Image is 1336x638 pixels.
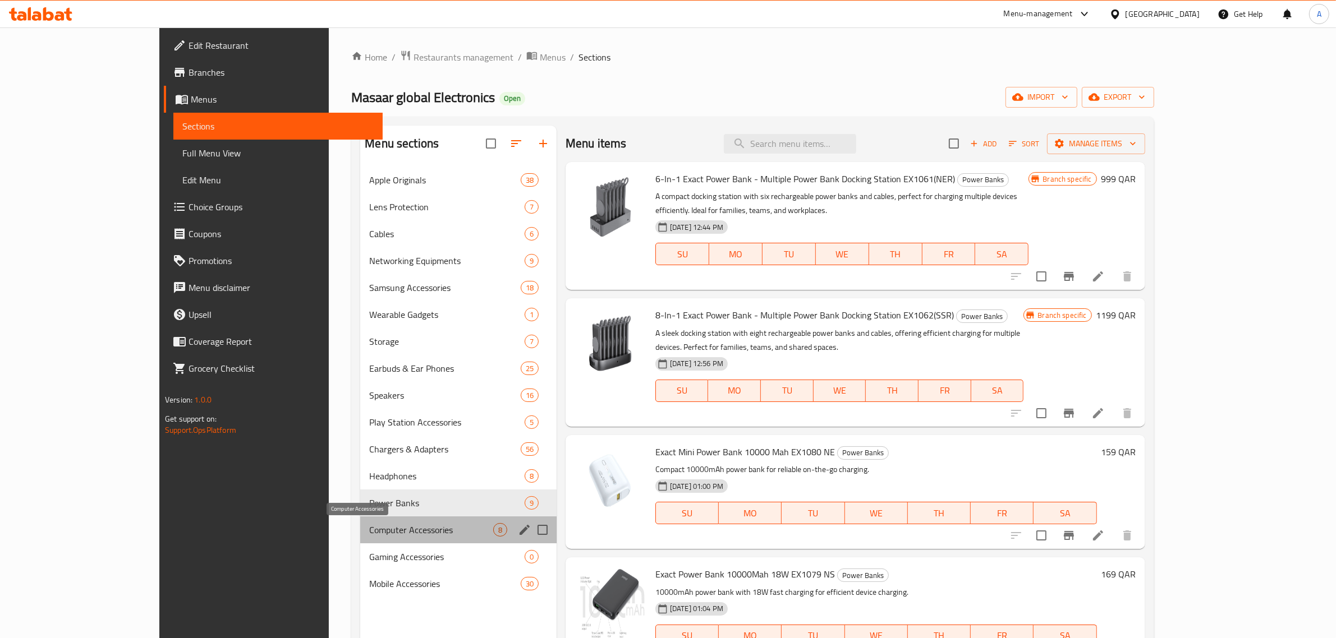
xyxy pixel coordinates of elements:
div: Speakers16 [360,382,557,409]
div: Wearable Gadgets [369,308,524,321]
span: TH [870,382,914,399]
a: Menu disclaimer [164,274,383,301]
span: Menu disclaimer [189,281,374,294]
span: TH [912,505,966,521]
span: Speakers [369,389,520,402]
a: Menus [526,50,566,64]
div: Headphones8 [360,463,557,489]
h2: Menu sections [365,135,439,152]
span: [DATE] 12:44 PM [665,222,728,233]
button: delete [1114,522,1141,549]
div: items [525,254,539,267]
div: Samsung Accessories18 [360,274,557,301]
li: / [570,50,574,64]
a: Sections [173,113,383,140]
button: delete [1114,400,1141,427]
span: Full Menu View [182,146,374,160]
span: Cables [369,227,524,241]
span: 7 [525,336,538,347]
button: import [1006,87,1077,108]
div: Chargers & Adapters56 [360,436,557,463]
span: Power Banks [838,446,888,459]
span: Restaurants management [414,50,513,64]
button: delete [1114,263,1141,290]
div: [GEOGRAPHIC_DATA] [1126,8,1200,20]
li: / [518,50,522,64]
span: A [1317,8,1321,20]
div: items [521,281,539,294]
div: Power Banks [956,309,1008,323]
div: Play Station Accessories5 [360,409,557,436]
div: Chargers & Adapters [369,442,520,456]
div: items [521,442,539,456]
span: Apple Originals [369,173,520,187]
a: Coverage Report [164,328,383,355]
button: WE [845,502,908,524]
span: SU [660,246,705,262]
a: Coupons [164,220,383,247]
a: Upsell [164,301,383,328]
a: Edit menu item [1091,406,1105,420]
span: MO [723,505,777,521]
div: Power Banks9 [360,489,557,516]
p: 10000mAh power bank with 18W fast charging for efficient device charging. [655,585,1097,599]
span: SA [980,246,1024,262]
button: WE [814,380,866,402]
span: Select to update [1030,265,1053,288]
a: Edit Menu [173,167,383,193]
button: TU [761,380,814,402]
span: Earbuds & Ear Phones [369,362,520,375]
button: MO [709,243,763,265]
button: Branch-specific-item [1055,400,1082,427]
span: [DATE] 01:00 PM [665,481,728,492]
span: 18 [521,283,538,293]
span: Computer Accessories [369,523,493,537]
span: Get support on: [165,412,217,426]
span: Samsung Accessories [369,281,520,294]
div: Networking Equipments9 [360,247,557,274]
span: Storage [369,335,524,348]
a: Restaurants management [400,50,513,64]
span: TU [786,505,840,521]
span: 6 [525,229,538,239]
span: Upsell [189,308,374,321]
span: 38 [521,175,538,186]
a: Full Menu View [173,140,383,167]
span: Open [499,94,525,103]
div: items [521,173,539,187]
span: Mobile Accessories [369,577,520,590]
span: WE [820,246,865,262]
span: Branch specific [1033,310,1091,321]
span: Sort items [1002,135,1047,152]
nav: breadcrumb [351,50,1154,64]
span: Edit Menu [182,173,374,187]
button: SU [655,243,709,265]
h6: 169 QAR [1101,566,1136,582]
button: MO [719,502,782,524]
span: Edit Restaurant [189,39,374,52]
p: A sleek docking station with eight rechargeable power banks and cables, offering efficient chargi... [655,326,1023,354]
div: Computer Accessories8edit [360,516,557,543]
button: Sort [1006,135,1043,152]
button: Branch-specific-item [1055,522,1082,549]
button: MO [708,380,761,402]
span: SU [660,505,714,521]
span: SU [660,382,704,399]
div: Apple Originals38 [360,167,557,193]
span: Manage items [1056,137,1136,151]
span: WE [818,382,862,399]
span: Add item [966,135,1002,152]
div: Open [499,92,525,105]
span: Masaar global Electronics [351,85,495,110]
span: Headphones [369,469,524,483]
a: Choice Groups [164,193,383,220]
div: items [525,496,539,510]
a: Edit menu item [1091,529,1105,542]
span: Lens Protection [369,200,524,214]
span: Power Banks [838,569,888,582]
button: SA [971,380,1024,402]
div: Gaming Accessories0 [360,543,557,570]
